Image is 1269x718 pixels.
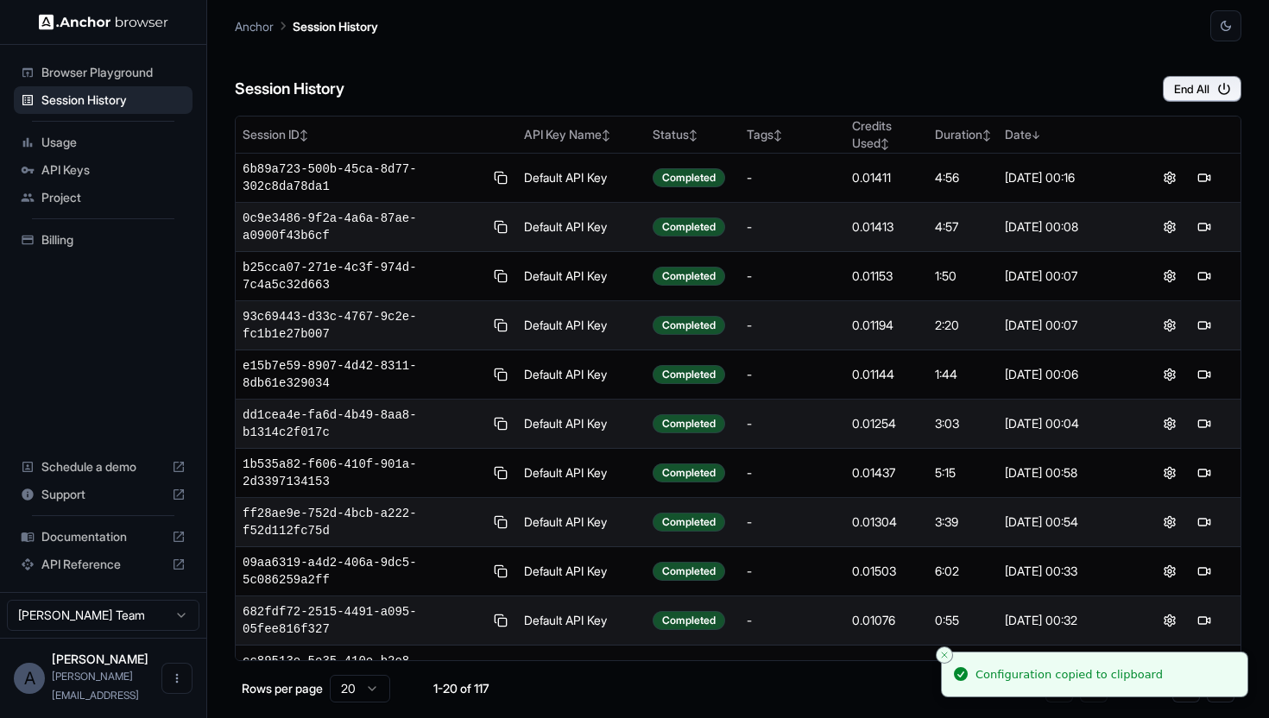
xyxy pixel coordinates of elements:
div: Completed [653,562,725,581]
div: Completed [653,414,725,433]
div: API Key Name [524,126,639,143]
span: Project [41,189,186,206]
span: API Reference [41,556,165,573]
h6: Session History [235,77,344,102]
div: Completed [653,267,725,286]
td: Default API Key [517,400,646,449]
span: ff28ae9e-752d-4bcb-a222-f52d112fc75d [243,505,484,539]
div: [DATE] 00:04 [1005,415,1127,432]
div: A [14,663,45,694]
span: dd1cea4e-fa6d-4b49-8aa8-b1314c2f017c [243,406,484,441]
div: 5:15 [935,464,991,482]
div: [DATE] 00:33 [1005,563,1127,580]
div: Project [14,184,193,211]
button: Close toast [936,646,953,664]
div: - [747,366,837,383]
span: Documentation [41,528,165,545]
button: End All [1163,76,1241,102]
span: API Keys [41,161,186,179]
td: Default API Key [517,449,646,498]
div: 3:03 [935,415,991,432]
div: 0.01413 [852,218,921,236]
span: b25cca07-271e-4c3f-974d-7c4a5c32d663 [243,259,484,293]
div: 1:44 [935,366,991,383]
div: Completed [653,611,725,630]
span: cc89513e-5e35-410e-b2e8-e6c9b9d1db0d [243,652,484,687]
div: 0.01437 [852,464,921,482]
div: Usage [14,129,193,156]
span: Usage [41,134,186,151]
div: Tags [747,126,837,143]
nav: breadcrumb [235,16,378,35]
img: Anchor Logo [39,14,168,30]
div: - [747,464,837,482]
div: Configuration copied to clipboard [975,666,1163,683]
div: 4:57 [935,218,991,236]
p: Rows per page [242,680,323,697]
div: Completed [653,365,725,384]
div: [DATE] 00:08 [1005,218,1127,236]
div: - [747,169,837,186]
span: Support [41,486,165,503]
div: - [747,218,837,236]
div: Completed [653,316,725,335]
div: 0.01194 [852,317,921,334]
div: 0.01411 [852,169,921,186]
div: 1:50 [935,268,991,285]
div: Browser Playground [14,59,193,86]
span: Arnold [52,652,148,666]
p: Anchor [235,17,274,35]
div: 3:39 [935,513,991,531]
span: 6b89a723-500b-45ca-8d77-302c8da78da1 [243,161,484,195]
div: Completed [653,217,725,236]
span: 09aa6319-a4d2-406a-9dc5-5c086259a2ff [243,554,484,589]
td: Default API Key [517,498,646,547]
div: 0.01153 [852,268,921,285]
span: ↕ [881,137,889,150]
div: - [747,513,837,531]
div: [DATE] 00:54 [1005,513,1127,531]
div: 6:02 [935,563,991,580]
div: Support [14,481,193,508]
button: Open menu [161,663,193,694]
span: ↓ [1032,129,1040,142]
div: - [747,612,837,629]
div: [DATE] 00:32 [1005,612,1127,629]
div: 0.01304 [852,513,921,531]
div: 0.01076 [852,612,921,629]
div: 0.01254 [852,415,921,432]
div: Status [653,126,733,143]
div: Credits Used [852,117,921,152]
span: ↕ [689,129,698,142]
span: arnold@lntech.ai [52,670,139,702]
td: Default API Key [517,646,646,695]
div: 4:56 [935,169,991,186]
div: Completed [653,513,725,532]
div: - [747,563,837,580]
div: [DATE] 00:07 [1005,317,1127,334]
div: [DATE] 00:07 [1005,268,1127,285]
span: Browser Playground [41,64,186,81]
span: ↕ [602,129,610,142]
div: 0.01144 [852,366,921,383]
span: ↕ [773,129,782,142]
div: [DATE] 00:06 [1005,366,1127,383]
div: - [747,268,837,285]
span: Schedule a demo [41,458,165,476]
div: Completed [653,168,725,187]
div: Schedule a demo [14,453,193,481]
div: Session ID [243,126,510,143]
div: 0:55 [935,612,991,629]
span: 1b535a82-f606-410f-901a-2d3397134153 [243,456,484,490]
td: Default API Key [517,301,646,350]
div: Completed [653,463,725,482]
div: API Keys [14,156,193,184]
span: Session History [41,91,186,109]
div: Session History [14,86,193,114]
td: Default API Key [517,596,646,646]
div: [DATE] 00:16 [1005,169,1127,186]
div: - [747,415,837,432]
span: ↕ [300,129,308,142]
td: Default API Key [517,203,646,252]
div: API Reference [14,551,193,578]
